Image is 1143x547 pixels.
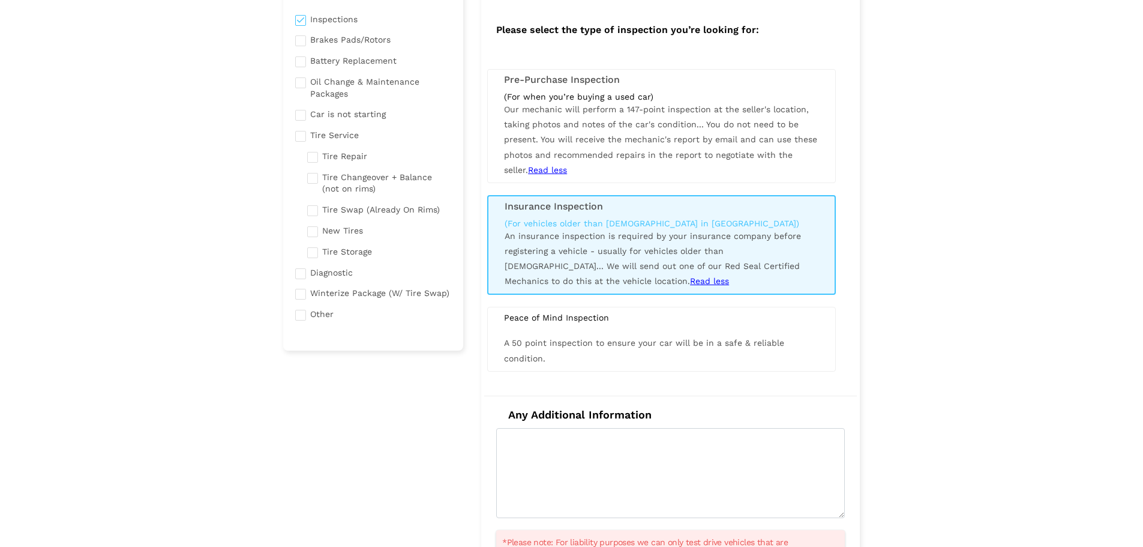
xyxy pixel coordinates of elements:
[504,119,817,175] span: You do not need to be present. You will receive the mechanic's report by email and can use these ...
[484,12,857,45] h2: Please select the type of inspection you’re looking for:
[504,338,784,363] span: A 50 point inspection to ensure your car will be in a safe & reliable condition.
[504,104,817,175] span: Our mechanic will perform a 147-point inspection at the seller's location, taking photos and note...
[504,91,819,102] div: (For when you’re buying a used car)
[528,165,567,175] span: Read less
[505,231,801,286] span: An insurance inspection is required by your insurance company before registering a vehicle - usua...
[690,276,729,286] span: Read less
[505,218,818,229] div: (For vehicles older than [DEMOGRAPHIC_DATA] in [GEOGRAPHIC_DATA])
[495,312,828,323] div: Peace of Mind Inspection
[496,408,845,422] h4: Any Additional Information
[505,201,818,212] h3: Insurance Inspection
[505,261,800,286] span: We will send out one of our Red Seal Certified Mechanics to do this at the vehicle location.
[504,74,819,85] h3: Pre-Purchase Inspection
